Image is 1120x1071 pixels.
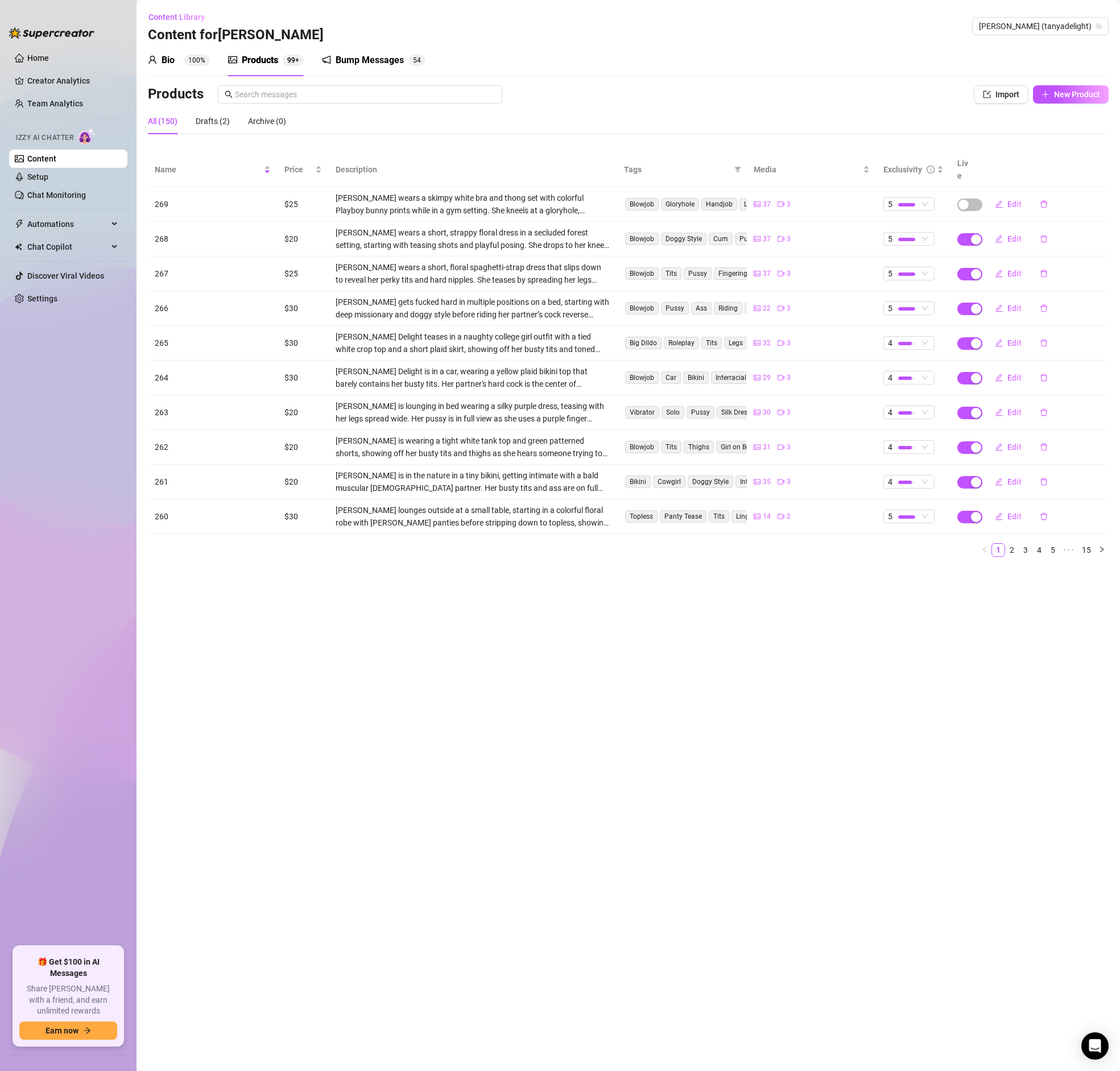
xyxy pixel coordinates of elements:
span: picture [754,305,761,312]
button: delete [1031,264,1057,283]
li: Previous Page [978,543,991,557]
div: [PERSON_NAME] gets fucked hard in multiple positions on a bed, starting with deep missionary and ... [336,296,610,321]
span: Pussy [735,233,763,245]
span: 4 [888,337,892,349]
span: Share [PERSON_NAME] with a friend, and earn unlimited rewards [19,983,117,1017]
span: 3 [787,407,791,418]
span: 5 [888,302,892,315]
span: 30 [763,407,771,418]
a: Home [27,53,49,63]
td: $25 [278,187,329,222]
span: video-camera [778,478,784,485]
td: $20 [278,222,329,257]
span: picture [754,374,761,381]
div: [PERSON_NAME] is in the nature in a tiny bikini, getting intimate with a bald muscular [DEMOGRAPH... [336,469,610,494]
span: 3 [787,477,791,487]
button: Edit [986,264,1031,283]
li: 15 [1078,543,1095,557]
span: Edit [1007,234,1022,243]
span: Edit [1007,373,1022,382]
span: delete [1040,374,1048,382]
span: picture [754,340,761,346]
span: delete [1040,512,1048,520]
span: Blowjob [625,267,659,280]
td: $30 [278,291,329,326]
li: 3 [1019,543,1032,557]
td: $30 [278,361,329,395]
button: left [978,543,991,557]
span: video-camera [778,340,784,346]
button: delete [1031,334,1057,352]
div: All (150) [148,115,177,127]
button: New Product [1033,85,1109,104]
span: Tits [709,510,729,523]
span: delete [1040,478,1048,486]
div: [PERSON_NAME] wears a short, strappy floral dress in a secluded forest setting, starting with tea... [336,226,610,251]
span: Edit [1007,200,1022,209]
span: 32 [763,338,771,349]
span: 3 [787,373,791,383]
span: import [983,90,991,98]
span: 3 [787,442,791,453]
span: delete [1040,200,1048,208]
span: plus [1042,90,1049,98]
span: Interracial [735,475,775,488]
th: Description [329,152,617,187]
span: Blowjob [625,441,659,453]
span: Legs [724,337,747,349]
div: Open Intercom Messenger [1081,1032,1109,1060]
span: Tits [661,267,681,280]
td: 263 [148,395,278,430]
span: Tits [701,337,722,349]
span: Chat Copilot [27,238,108,256]
span: edit [995,304,1003,312]
span: 2 [787,511,791,522]
span: Doggy Style [688,475,733,488]
div: Products [242,53,278,67]
span: picture [754,409,761,416]
button: Edit [986,195,1031,213]
span: 5 [888,510,892,523]
span: 3 [787,338,791,349]
span: Girl on Boy [716,441,758,453]
span: Panty Tease [660,510,706,523]
th: Live [950,152,979,187]
span: search [225,90,233,98]
span: filter [734,166,741,173]
span: delete [1040,443,1048,451]
span: edit [995,270,1003,278]
button: Import [974,85,1028,104]
img: logo-BBDzfeDw.svg [9,27,94,39]
button: Edit [986,334,1031,352]
span: Handjob [701,198,737,210]
span: video-camera [778,201,784,208]
button: Earn nowarrow-right [19,1022,117,1040]
span: Edit [1007,477,1022,486]
button: delete [1031,195,1057,213]
span: 5 [888,267,892,280]
span: Interracial [711,371,751,384]
span: Car [661,371,681,384]
span: edit [995,235,1003,243]
span: 3 [787,268,791,279]
span: Edit [1007,512,1022,521]
th: Price [278,152,329,187]
span: Gloryhole [661,198,699,210]
sup: 150 [283,55,304,66]
a: 5 [1047,544,1059,556]
img: AI Chatter [78,128,96,144]
span: edit [995,408,1003,416]
span: 5 [413,56,417,64]
span: delete [1040,235,1048,243]
span: Price [284,163,313,176]
span: 5 [888,198,892,210]
span: picture [754,478,761,485]
span: delete [1040,339,1048,347]
span: picture [754,444,761,450]
span: Pussy [684,267,712,280]
a: 2 [1006,544,1018,556]
span: Tanya (tanyadelight) [979,18,1102,35]
span: 4 [888,406,892,419]
span: Missionary [745,302,787,315]
span: Bikini [683,371,709,384]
